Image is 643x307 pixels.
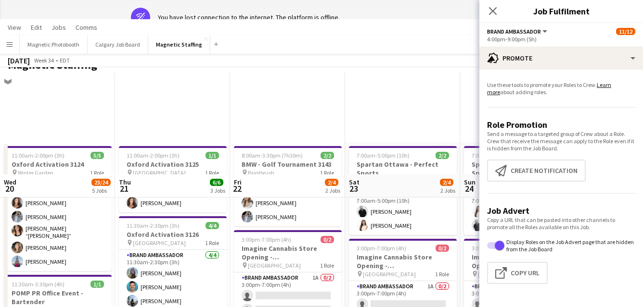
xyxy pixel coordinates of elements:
[119,178,131,186] span: Thu
[325,187,340,194] div: 2 Jobs
[504,238,635,253] label: Display Roles on the Job Advert page that are hidden from the Job Board
[4,178,16,186] span: Wed
[234,146,342,226] app-job-card: 8:00am-3:30pm (7h30m)2/2BMW - Golf Tournament 3143 Paintbrush1 RoleBrand Ambassador2/28:00am-3:30...
[88,35,148,54] button: Calgary Job Board
[20,35,88,54] button: Magnetic Photobooth
[487,119,635,130] h3: Role Promotion
[32,57,56,64] span: Week 34
[72,21,101,34] a: Comms
[117,183,131,194] span: 21
[436,245,449,252] span: 0/2
[487,216,635,231] p: Copy a URL that can be pasted into other channels to promote all the Roles available on this Job.
[127,222,180,229] span: 11:30am-2:30pm (3h)
[349,188,457,235] app-card-role: Brand Ambassador2/27:00am-5:00pm (10h)[PERSON_NAME][PERSON_NAME]
[90,281,104,288] span: 1/1
[210,187,225,194] div: 3 Jobs
[18,169,53,176] span: Winter Garden
[60,57,70,64] div: EDT
[347,183,360,194] span: 23
[4,146,112,271] app-job-card: 11:00am-2:00pm (3h)5/5Oxford Activation 3124 Winter Garden1 RoleBrand Ambassador5/511:00am-2:00pm...
[464,160,572,177] h3: Spartan Ottawa - Perfect Sports
[487,28,549,35] button: Brand Ambassador
[210,179,223,186] span: 6/6
[320,169,334,176] span: 1 Role
[479,47,643,70] div: Promote
[12,281,64,288] span: 11:30am-3:30pm (4h)
[127,152,180,159] span: 11:00am-2:00pm (3h)
[472,152,525,159] span: 7:00am-5:00pm (10h)
[232,183,242,194] span: 22
[357,245,406,252] span: 3:00pm-7:00pm (4h)
[349,253,457,270] h3: Imagine Cannabis Store Opening - [GEOGRAPHIC_DATA]
[487,81,635,96] p: Use these tools to promote your Roles to Crew. about adding roles.
[90,152,104,159] span: 5/5
[464,253,572,270] h3: Imagine Cannabis Store Opening - [GEOGRAPHIC_DATA]
[349,146,457,235] app-job-card: 7:00am-5:00pm (10h)2/2Spartan Ottawa - Perfect Sports [GEOGRAPHIC_DATA]1 RoleBrand Ambassador2/27...
[92,187,110,194] div: 5 Jobs
[487,36,635,43] div: 4:00pm-9:00pm (5h)
[148,35,210,54] button: Magnetic Staffing
[158,13,340,22] div: You have lost connection to the internet. The platform is offline.
[119,230,227,239] h3: Oxford Activation 3126
[487,28,541,35] span: Brand Ambassador
[320,262,334,269] span: 1 Role
[206,152,219,159] span: 1/1
[487,160,586,182] button: Create notification
[321,236,334,243] span: 0/2
[205,169,219,176] span: 1 Role
[2,183,16,194] span: 20
[205,239,219,246] span: 1 Role
[31,23,42,32] span: Edit
[479,5,643,17] h3: Job Fulfilment
[76,23,97,32] span: Comms
[487,130,635,152] p: Send a message to a targeted group of Crew about a Role. Crew that receive the message can apply ...
[349,160,457,177] h3: Spartan Ottawa - Perfect Sports
[234,180,342,226] app-card-role: Brand Ambassador2/28:00am-3:30pm (7h30m)[PERSON_NAME][PERSON_NAME]
[487,262,548,284] button: Copy Url
[478,270,531,278] span: [GEOGRAPHIC_DATA]
[8,56,30,65] div: [DATE]
[464,146,572,235] div: 7:00am-5:00pm (10h)2/2Spartan Ottawa - Perfect Sports [GEOGRAPHIC_DATA]1 RoleBrand Ambassador2/27...
[133,239,186,246] span: [GEOGRAPHIC_DATA]
[436,152,449,159] span: 2/2
[248,262,301,269] span: [GEOGRAPHIC_DATA]
[12,152,64,159] span: 11:00am-2:00pm (3h)
[206,222,219,229] span: 4/4
[435,270,449,278] span: 1 Role
[119,146,227,212] app-job-card: 11:00am-2:00pm (3h)1/1Oxford Activation 3125 [GEOGRAPHIC_DATA]1 RoleBrand Ambassador1/111:00am-2:...
[464,188,572,235] app-card-role: Brand Ambassador2/27:00am-5:00pm (10h)[PERSON_NAME][PERSON_NAME]
[487,205,635,216] h3: Job Advert
[8,23,21,32] span: View
[234,178,242,186] span: Fri
[133,169,186,176] span: [GEOGRAPHIC_DATA]
[325,179,338,186] span: 2/4
[4,21,25,34] a: View
[487,81,611,96] a: Learn more
[234,244,342,261] h3: Imagine Cannabis Store Opening - [GEOGRAPHIC_DATA]
[440,187,455,194] div: 2 Jobs
[119,160,227,169] h3: Oxford Activation 3125
[48,21,70,34] a: Jobs
[463,183,476,194] span: 24
[616,28,635,35] span: 11/12
[4,160,112,169] h3: Oxford Activation 3124
[91,179,111,186] span: 23/24
[363,270,416,278] span: [GEOGRAPHIC_DATA]
[242,152,303,159] span: 8:00am-3:30pm (7h30m)
[472,245,521,252] span: 3:00pm-7:00pm (4h)
[27,21,46,34] a: Edit
[464,178,476,186] span: Sun
[349,178,360,186] span: Sat
[234,160,342,169] h3: BMW - Golf Tournament 3143
[4,180,112,271] app-card-role: Brand Ambassador5/511:00am-2:00pm (3h)[PERSON_NAME][PERSON_NAME][PERSON_NAME] “[PERSON_NAME]” [PE...
[321,152,334,159] span: 2/2
[248,169,274,176] span: Paintbrush
[242,236,291,243] span: 3:00pm-7:00pm (4h)
[90,169,104,176] span: 1 Role
[440,179,453,186] span: 2/4
[4,289,112,306] h3: POMP PR Office Event - Bartender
